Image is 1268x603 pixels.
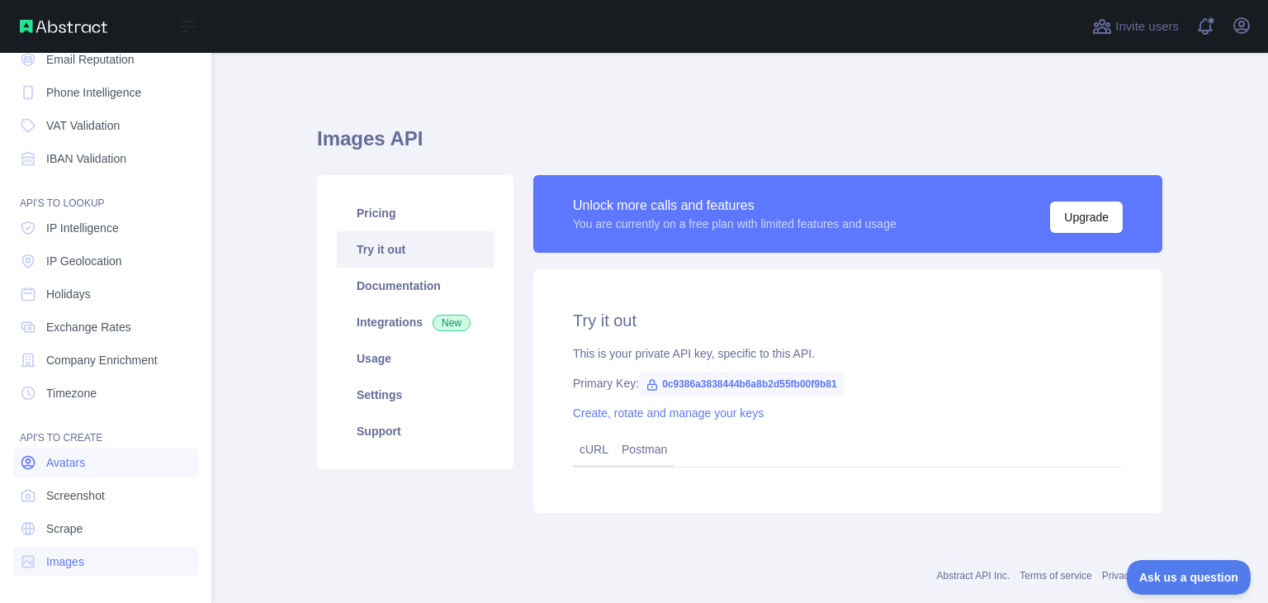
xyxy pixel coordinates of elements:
span: Exchange Rates [46,319,131,335]
span: IBAN Validation [46,150,126,167]
a: Company Enrichment [13,345,198,375]
div: You are currently on a free plan with limited features and usage [573,216,897,232]
a: Screenshot [13,481,198,510]
span: New [433,315,471,331]
a: Avatars [13,448,198,477]
a: Documentation [337,268,494,304]
a: cURL [580,443,608,456]
a: IP Intelligence [13,213,198,243]
span: Company Enrichment [46,352,158,368]
div: Unlock more calls and features [573,196,897,216]
a: IBAN Validation [13,144,198,173]
a: Holidays [13,279,198,309]
h1: Images API [317,126,1162,165]
a: Support [337,413,494,449]
a: Try it out [337,231,494,268]
a: Email Reputation [13,45,198,74]
a: Abstract API Inc. [937,570,1010,582]
a: IP Geolocation [13,246,198,276]
a: Timezone [13,378,198,408]
a: Exchange Rates [13,312,198,342]
a: Terms of service [1020,570,1091,582]
a: Create, rotate and manage your keys [573,406,764,420]
span: Timezone [46,385,97,401]
div: API'S TO LOOKUP [13,177,198,210]
span: 0c9386a3838444b6a8b2d55fb00f9b81 [639,372,844,396]
div: API'S TO CREATE [13,411,198,444]
span: Invite users [1115,17,1179,36]
a: Privacy policy [1102,570,1162,582]
a: Integrations New [337,304,494,340]
span: Scrape [46,520,83,537]
a: VAT Validation [13,111,198,140]
a: Settings [337,377,494,413]
a: Phone Intelligence [13,78,198,107]
div: Primary Key: [573,375,1123,392]
a: Images [13,547,198,577]
span: Screenshot [46,487,105,504]
span: IP Intelligence [46,220,119,236]
span: Holidays [46,286,91,302]
h2: Try it out [573,309,1123,332]
iframe: Toggle Customer Support [1127,560,1251,595]
a: Pricing [337,195,494,231]
button: Upgrade [1050,202,1123,233]
span: Phone Intelligence [46,84,141,101]
a: Usage [337,340,494,377]
a: Postman [615,436,674,463]
span: VAT Validation [46,117,120,134]
button: Invite users [1089,13,1182,40]
img: Abstract API [20,20,107,33]
span: Avatars [46,454,85,471]
div: This is your private API key, specific to this API. [573,345,1123,362]
span: Images [46,553,84,570]
span: IP Geolocation [46,253,122,269]
span: Email Reputation [46,51,135,68]
a: Scrape [13,514,198,544]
